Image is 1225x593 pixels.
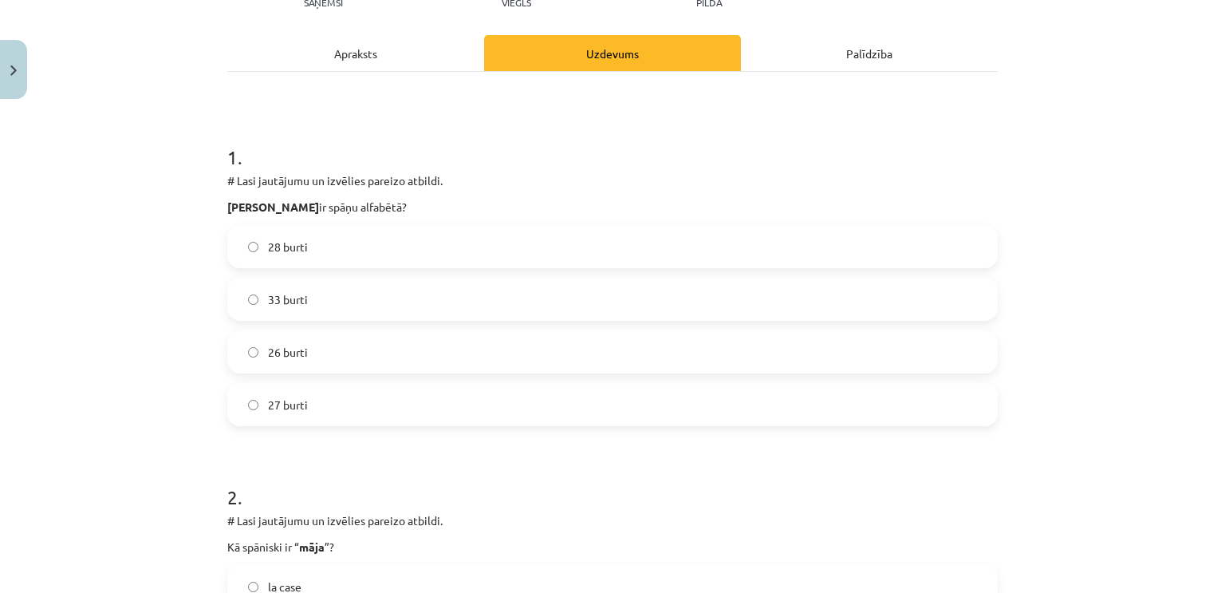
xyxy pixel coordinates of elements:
input: 33 burti [248,295,258,305]
img: icon-close-lesson-0947bae3869378f0d4975bcd49f059093ad1ed9edebbc8119c70593378902aed.svg [10,65,17,76]
div: Apraksts [227,35,484,71]
input: la case [248,582,258,592]
p: ir spāņu alfabētā? [227,199,998,215]
p: # Lasi jautājumu un izvēlies pareizo atbildi. [227,512,998,529]
input: 28 burti [248,242,258,252]
h1: 1 . [227,118,998,168]
div: Palīdzība [741,35,998,71]
strong: [PERSON_NAME] [227,200,319,214]
p: Kā spāniski ir “ ”? [227,539,998,555]
input: 27 burti [248,400,258,410]
span: 28 burti [268,239,308,255]
h1: 2 . [227,458,998,508]
span: 33 burti [268,291,308,308]
span: 27 burti [268,397,308,413]
strong: māja [299,540,325,554]
span: 26 burti [268,344,308,361]
p: # Lasi jautājumu un izvēlies pareizo atbildi. [227,172,998,189]
input: 26 burti [248,347,258,358]
div: Uzdevums [484,35,741,71]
